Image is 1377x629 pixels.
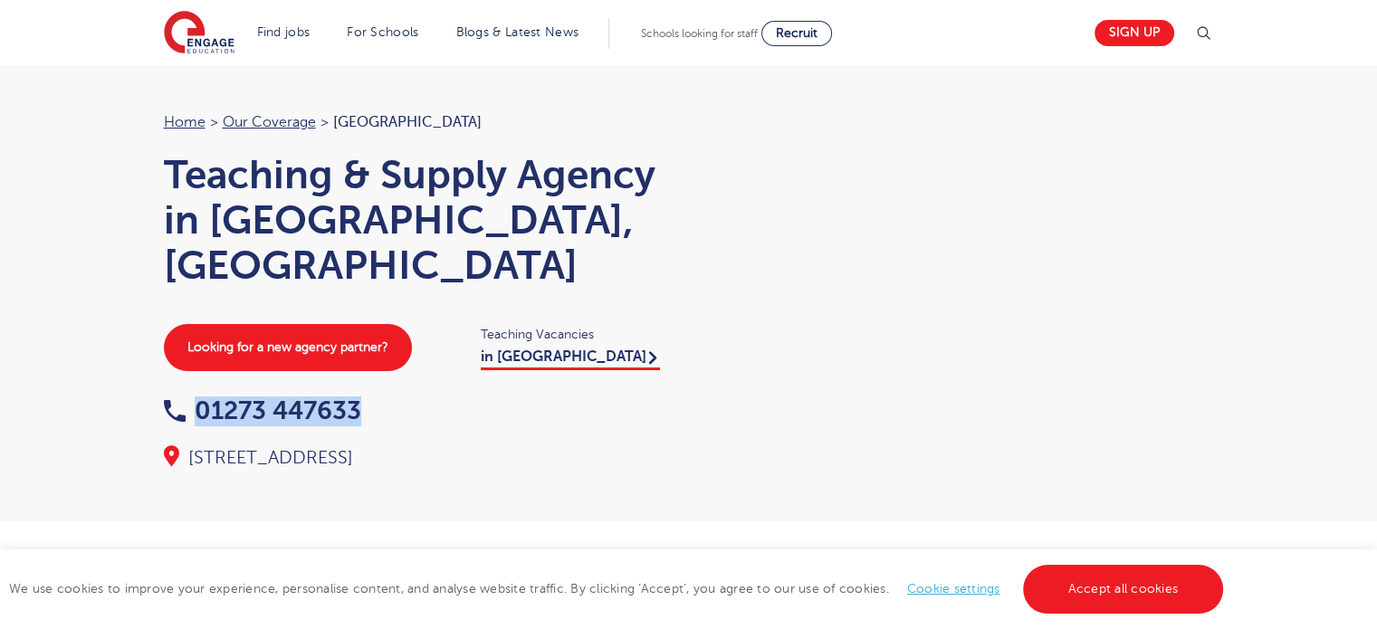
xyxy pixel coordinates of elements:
a: Cookie settings [907,582,1000,596]
a: Find jobs [257,25,311,39]
a: For Schools [347,25,418,39]
span: We use cookies to improve your experience, personalise content, and analyse website traffic. By c... [9,582,1228,596]
a: Home [164,114,206,130]
a: Our coverage [223,114,316,130]
a: Recruit [761,21,832,46]
a: Blogs & Latest News [456,25,579,39]
a: 01273 447633 [164,396,361,424]
h1: Teaching & Supply Agency in [GEOGRAPHIC_DATA], [GEOGRAPHIC_DATA] [164,152,671,288]
a: Looking for a new agency partner? [164,324,412,371]
span: [GEOGRAPHIC_DATA] [333,114,482,130]
a: Accept all cookies [1023,565,1224,614]
div: [STREET_ADDRESS] [164,445,671,471]
a: in [GEOGRAPHIC_DATA] [481,348,660,370]
span: > [210,114,218,130]
span: > [320,114,329,130]
span: Recruit [776,26,818,40]
a: Sign up [1095,20,1174,46]
img: Engage Education [164,11,234,56]
span: Schools looking for staff [641,27,758,40]
span: Teaching Vacancies [481,324,671,345]
nav: breadcrumb [164,110,671,134]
